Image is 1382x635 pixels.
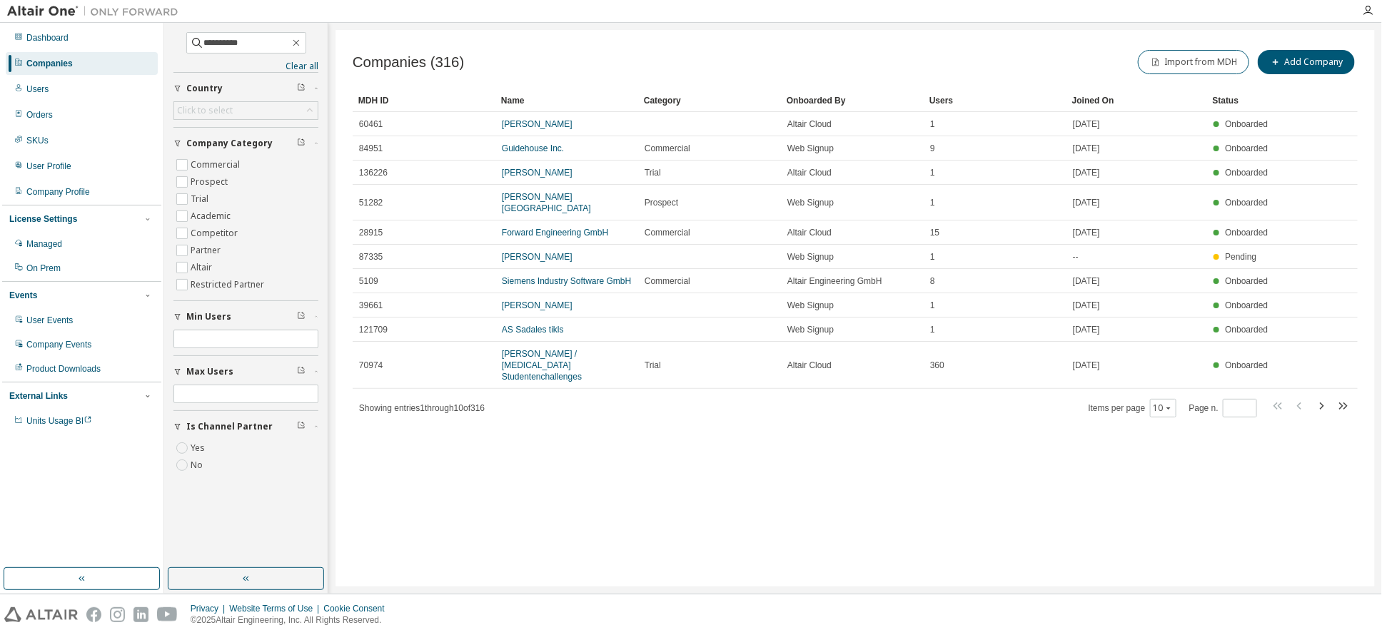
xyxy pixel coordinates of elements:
[26,238,62,250] div: Managed
[323,603,393,614] div: Cookie Consent
[502,192,591,213] a: [PERSON_NAME][GEOGRAPHIC_DATA]
[787,89,918,112] div: Onboarded By
[359,360,383,371] span: 70974
[26,263,61,274] div: On Prem
[787,324,834,335] span: Web Signup
[110,607,125,622] img: instagram.svg
[1225,360,1268,370] span: Onboarded
[26,161,71,172] div: User Profile
[645,167,661,178] span: Trial
[1154,402,1173,414] button: 10
[1225,168,1268,178] span: Onboarded
[1225,198,1268,208] span: Onboarded
[359,143,383,154] span: 84951
[9,390,68,402] div: External Links
[787,143,834,154] span: Web Signup
[1225,325,1268,335] span: Onboarded
[186,366,233,377] span: Max Users
[645,227,690,238] span: Commercial
[297,421,306,432] span: Clear filter
[191,614,393,626] p: © 2025 Altair Engineering, Inc. All Rights Reserved.
[26,32,69,44] div: Dashboard
[1225,228,1268,238] span: Onboarded
[930,227,939,238] span: 15
[502,300,573,310] a: [PERSON_NAME]
[930,300,935,311] span: 1
[359,403,485,413] span: Showing entries 1 through 10 of 316
[359,324,388,335] span: 121709
[157,607,178,622] img: youtube.svg
[787,227,832,238] span: Altair Cloud
[1073,251,1079,263] span: --
[229,603,323,614] div: Website Terms of Use
[1189,399,1257,417] span: Page n.
[930,118,935,130] span: 1
[502,252,573,262] a: [PERSON_NAME]
[173,73,318,104] button: Country
[26,186,90,198] div: Company Profile
[1225,143,1268,153] span: Onboarded
[1073,360,1100,371] span: [DATE]
[929,89,1061,112] div: Users
[9,213,77,225] div: License Settings
[191,190,211,208] label: Trial
[191,276,267,293] label: Restricted Partner
[9,290,37,301] div: Events
[930,143,935,154] span: 9
[174,102,318,119] div: Click to select
[1073,167,1100,178] span: [DATE]
[787,197,834,208] span: Web Signup
[26,58,73,69] div: Companies
[501,89,632,112] div: Name
[358,89,490,112] div: MDH ID
[173,411,318,442] button: Is Channel Partner
[173,301,318,332] button: Min Users
[186,83,223,94] span: Country
[297,138,306,149] span: Clear filter
[1225,119,1268,129] span: Onboarded
[502,168,573,178] a: [PERSON_NAME]
[191,242,223,259] label: Partner
[359,275,378,287] span: 5109
[86,607,101,622] img: facebook.svg
[186,138,273,149] span: Company Category
[297,311,306,322] span: Clear filter
[26,315,73,326] div: User Events
[191,225,241,242] label: Competitor
[644,89,775,112] div: Category
[359,227,383,238] span: 28915
[930,275,935,287] span: 8
[1073,197,1100,208] span: [DATE]
[359,251,383,263] span: 87335
[26,363,101,375] div: Product Downloads
[1089,399,1176,417] span: Items per page
[502,349,582,382] a: [PERSON_NAME] / [MEDICAL_DATA] Studentenchallenges
[26,339,91,350] div: Company Events
[191,259,215,276] label: Altair
[787,360,832,371] span: Altair Cloud
[26,83,49,95] div: Users
[1225,300,1268,310] span: Onboarded
[191,603,229,614] div: Privacy
[1073,118,1100,130] span: [DATE]
[173,356,318,387] button: Max Users
[297,83,306,94] span: Clear filter
[1073,227,1100,238] span: [DATE]
[930,167,935,178] span: 1
[1213,89,1273,112] div: Status
[359,167,388,178] span: 136226
[645,360,661,371] span: Trial
[359,197,383,208] span: 51282
[1073,275,1100,287] span: [DATE]
[1258,50,1355,74] button: Add Company
[502,325,564,335] a: AS Sadales tikls
[26,416,92,426] span: Units Usage BI
[191,457,206,474] label: No
[133,607,148,622] img: linkedin.svg
[645,275,690,287] span: Commercial
[191,440,208,457] label: Yes
[930,324,935,335] span: 1
[1225,276,1268,286] span: Onboarded
[26,135,49,146] div: SKUs
[1073,324,1100,335] span: [DATE]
